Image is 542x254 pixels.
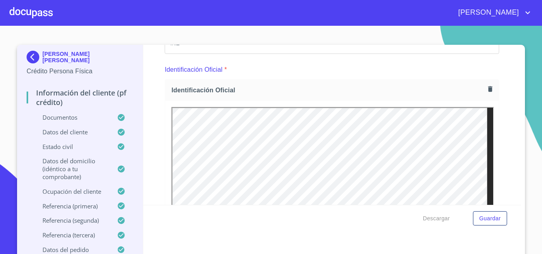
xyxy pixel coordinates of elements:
button: Descargar [420,211,453,226]
p: Información del cliente (PF crédito) [27,88,133,107]
p: Referencia (primera) [27,202,117,210]
p: Referencia (tercera) [27,231,117,239]
span: Guardar [479,214,501,223]
button: account of current user [452,6,532,19]
p: Estado Civil [27,143,117,151]
p: Crédito Persona Física [27,67,133,76]
p: Datos del domicilio (idéntico a tu comprobante) [27,157,117,181]
p: Datos del cliente [27,128,117,136]
p: Referencia (segunda) [27,216,117,224]
button: Guardar [473,211,507,226]
p: Datos del pedido [27,246,117,254]
p: [PERSON_NAME] [PERSON_NAME] [42,51,133,63]
span: Descargar [423,214,450,223]
span: [PERSON_NAME] [452,6,523,19]
div: [PERSON_NAME] [PERSON_NAME] [27,51,133,67]
p: Identificación Oficial [165,65,223,74]
span: Identificación Oficial [171,86,485,94]
img: Docupass spot blue [27,51,42,63]
p: Documentos [27,113,117,121]
p: Ocupación del Cliente [27,187,117,195]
